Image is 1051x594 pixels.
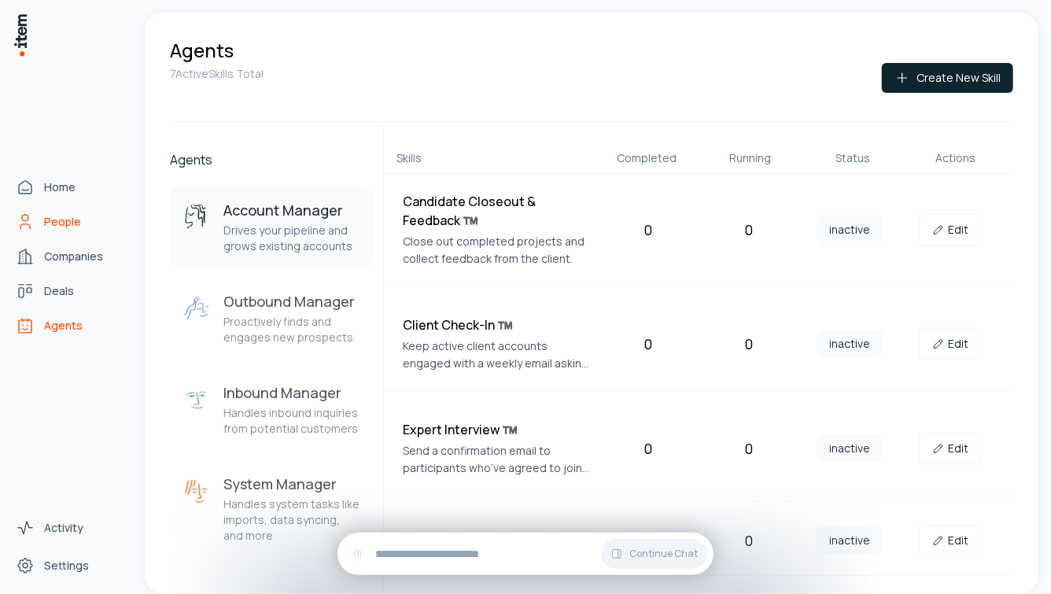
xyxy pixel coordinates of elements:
span: Activity [44,520,83,536]
span: Home [44,179,76,195]
div: 0 [705,529,793,552]
div: 0 [604,219,692,241]
div: 0 [604,529,692,552]
button: System ManagerSystem ManagerHandles system tasks like imports, data syncing, and more [170,462,374,556]
span: inactive [817,330,883,357]
span: inactive [817,216,883,243]
div: Actions [910,150,1001,166]
h3: System Manager [223,474,361,493]
p: Handles inbound inquiries from potential customers [223,405,361,437]
span: Deals [44,283,74,299]
a: Deals [9,275,129,307]
div: Completed [602,150,692,166]
p: Close out completed projects and collect feedback from the client. [403,233,592,267]
div: Status [808,150,898,166]
a: Edit [919,214,982,245]
a: Companies [9,241,129,272]
button: Inbound ManagerInbound ManagerHandles inbound inquiries from potential customers [170,371,374,449]
p: Proactively finds and engages new prospects [223,314,361,345]
div: Running [705,150,795,166]
div: 0 [705,437,793,459]
a: Settings [9,550,129,581]
div: 0 [604,333,692,355]
button: Continue Chat [601,539,707,569]
p: Drives your pipeline and grows existing accounts [223,223,361,254]
h3: Inbound Manager [223,383,361,402]
span: Settings [44,558,89,574]
h3: Account Manager [223,201,361,220]
h4: New Account Manager Skill [403,529,592,548]
a: Activity [9,512,129,544]
span: Companies [44,249,103,264]
img: System Manager [183,478,211,506]
p: Keep active client accounts engaged with a weekly email asking for updates or new needs. [403,338,592,372]
span: People [44,214,81,230]
button: Outbound ManagerOutbound ManagerProactively finds and engages new prospects [170,279,374,358]
span: Agents [44,318,83,334]
a: People [9,206,129,238]
img: Account Manager [183,204,211,232]
h4: Candidate Closeout & Feedback ™️ [403,192,592,230]
a: Edit [919,328,982,360]
div: Skills [396,150,589,166]
div: 0 [705,333,793,355]
div: Continue Chat [337,533,714,575]
p: 7 Active Skills Total [170,66,264,82]
h2: Agents [170,150,374,169]
p: Send a confirmation email to participants who’ve agreed to join the study, explaining next steps ... [403,442,592,477]
span: inactive [817,434,883,462]
div: 0 [705,219,793,241]
a: Agents [9,310,129,341]
img: Outbound Manager [183,295,211,323]
h4: Client Check-In ™️ [403,315,592,334]
h3: Outbound Manager [223,292,361,311]
span: inactive [817,526,883,554]
p: Handles system tasks like imports, data syncing, and more [223,496,361,544]
h1: Agents [170,38,234,63]
div: 0 [604,437,692,459]
button: Account ManagerAccount ManagerDrives your pipeline and grows existing accounts [170,188,374,267]
button: Create New Skill [882,63,1013,93]
img: Inbound Manager [183,386,211,415]
span: Continue Chat [629,548,698,560]
h4: Expert Interview ™️ [403,420,592,439]
a: Edit [919,525,982,556]
a: Home [9,172,129,203]
img: Item Brain Logo [13,13,28,57]
a: Edit [919,433,982,464]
